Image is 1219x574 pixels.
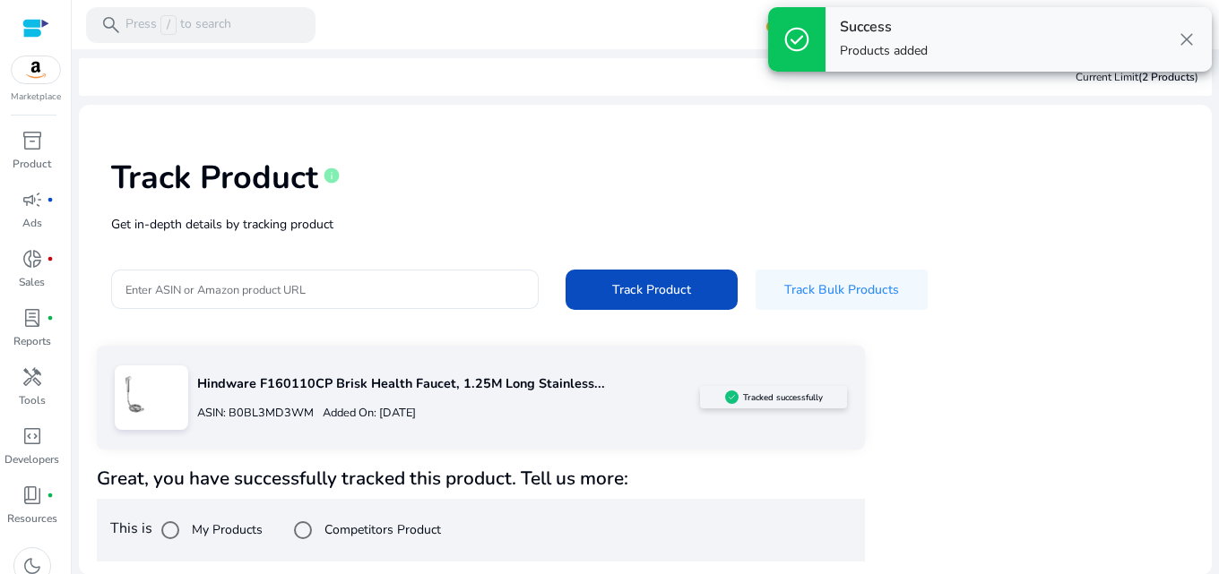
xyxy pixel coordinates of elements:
[47,492,54,499] span: fiber_manual_record
[22,366,43,388] span: handyman
[743,392,823,403] h5: Tracked successfully
[22,484,43,506] span: book_4
[22,307,43,329] span: lab_profile
[12,56,60,83] img: amazon.svg
[756,270,928,310] button: Track Bulk Products
[47,196,54,203] span: fiber_manual_record
[784,280,899,299] span: Track Bulk Products
[11,90,61,104] p: Marketplace
[197,405,314,422] p: ASIN: B0BL3MD3WM
[22,189,43,210] span: campaign
[22,130,43,151] span: inventory_2
[323,167,341,184] span: info
[13,333,51,349] p: Reports
[111,158,318,197] h1: Track Product
[111,215,1180,234] p: Get in-depth details by tracking product
[19,392,46,408] p: Tools
[97,467,865,490] h4: Great, you have successfully tracked this product. Tell us more:
[47,314,54,321] span: fiber_manual_record
[22,425,43,447] span: code_blocks
[100,14,122,36] span: search
[22,215,42,231] p: Ads
[19,274,45,290] p: Sales
[197,374,701,394] p: Hindware F160110CP Brisk Health Faucet, 1.25M Long Stainless...
[115,374,155,415] img: 61NULbqGfYL.jpg
[840,19,928,36] h4: Success
[782,25,811,54] span: check_circle
[22,248,43,270] span: donut_small
[125,15,231,35] p: Press to search
[725,390,739,404] img: sellerapp_active
[7,510,57,527] p: Resources
[612,280,691,299] span: Track Product
[47,255,54,262] span: fiber_manual_record
[840,42,928,60] p: Products added
[97,499,865,561] div: This is
[160,15,177,35] span: /
[13,156,51,172] p: Product
[1176,29,1197,50] span: close
[4,451,59,467] p: Developers
[321,520,441,539] label: Competitors Product
[566,270,738,310] button: Track Product
[314,405,416,422] p: Added On: [DATE]
[188,520,263,539] label: My Products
